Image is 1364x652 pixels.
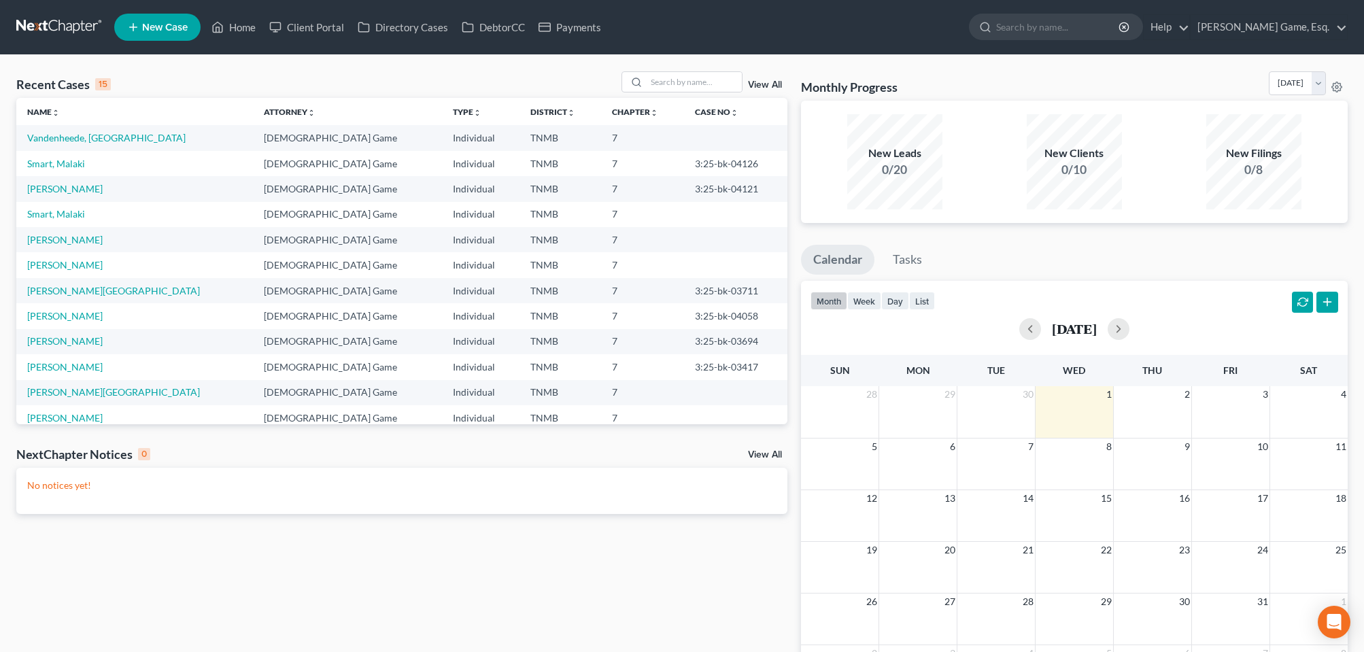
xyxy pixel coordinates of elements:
span: 2 [1183,386,1191,402]
a: [PERSON_NAME] [27,234,103,245]
td: [DEMOGRAPHIC_DATA] Game [253,125,442,150]
span: 26 [865,594,879,610]
button: day [881,292,909,310]
span: 29 [1099,594,1113,610]
td: TNMB [519,176,600,201]
td: Individual [442,176,519,201]
a: Districtunfold_more [530,107,575,117]
a: Tasks [881,245,934,275]
td: TNMB [519,151,600,176]
span: Fri [1223,364,1238,376]
span: 27 [943,594,957,610]
i: unfold_more [650,109,658,117]
span: 25 [1334,542,1348,558]
span: Mon [906,364,930,376]
td: 3:25-bk-03711 [684,278,787,303]
span: 22 [1099,542,1113,558]
td: Individual [442,380,519,405]
a: [PERSON_NAME][GEOGRAPHIC_DATA] [27,386,200,398]
div: 0/8 [1206,161,1301,178]
td: 7 [601,329,684,354]
a: Attorneyunfold_more [264,107,316,117]
div: 0/10 [1027,161,1122,178]
td: TNMB [519,303,600,328]
span: 7 [1027,439,1035,455]
td: Individual [442,125,519,150]
div: 15 [95,78,111,90]
span: 3 [1261,386,1269,402]
td: TNMB [519,380,600,405]
span: 6 [949,439,957,455]
span: 23 [1178,542,1191,558]
p: No notices yet! [27,479,777,492]
span: 12 [865,490,879,507]
input: Search by name... [647,72,742,92]
td: [DEMOGRAPHIC_DATA] Game [253,176,442,201]
td: 7 [601,354,684,379]
span: 30 [1178,594,1191,610]
button: week [847,292,881,310]
span: 11 [1334,439,1348,455]
td: Individual [442,354,519,379]
a: View All [748,450,782,460]
div: 0/20 [847,161,942,178]
td: 3:25-bk-03417 [684,354,787,379]
a: Chapterunfold_more [612,107,658,117]
td: TNMB [519,202,600,227]
a: [PERSON_NAME] Game, Esq. [1191,15,1347,39]
td: Individual [442,227,519,252]
span: Thu [1142,364,1162,376]
span: 4 [1340,386,1348,402]
td: Individual [442,252,519,277]
td: [DEMOGRAPHIC_DATA] Game [253,405,442,430]
span: 19 [865,542,879,558]
td: 7 [601,176,684,201]
a: Client Portal [262,15,351,39]
span: 29 [943,386,957,402]
td: [DEMOGRAPHIC_DATA] Game [253,151,442,176]
a: [PERSON_NAME] [27,310,103,322]
div: Open Intercom Messenger [1318,606,1350,638]
td: 7 [601,202,684,227]
span: 1 [1340,594,1348,610]
td: 3:25-bk-04121 [684,176,787,201]
span: 8 [1105,439,1113,455]
a: Payments [532,15,608,39]
button: month [811,292,847,310]
td: TNMB [519,227,600,252]
td: TNMB [519,405,600,430]
div: New Leads [847,145,942,161]
a: Smart, Malaki [27,208,85,220]
td: TNMB [519,125,600,150]
td: TNMB [519,354,600,379]
td: TNMB [519,329,600,354]
td: Individual [442,278,519,303]
span: 10 [1256,439,1269,455]
td: 3:25-bk-04126 [684,151,787,176]
span: 1 [1105,386,1113,402]
a: View All [748,80,782,90]
td: [DEMOGRAPHIC_DATA] Game [253,252,442,277]
td: 7 [601,252,684,277]
span: 21 [1021,542,1035,558]
span: 15 [1099,490,1113,507]
h2: [DATE] [1052,322,1097,336]
span: 17 [1256,490,1269,507]
span: 16 [1178,490,1191,507]
td: TNMB [519,252,600,277]
a: [PERSON_NAME] [27,183,103,194]
td: [DEMOGRAPHIC_DATA] Game [253,202,442,227]
a: [PERSON_NAME] [27,335,103,347]
button: list [909,292,935,310]
div: New Filings [1206,145,1301,161]
td: 7 [601,303,684,328]
a: Nameunfold_more [27,107,60,117]
a: Case Nounfold_more [695,107,738,117]
td: [DEMOGRAPHIC_DATA] Game [253,354,442,379]
td: Individual [442,151,519,176]
span: 14 [1021,490,1035,507]
a: Help [1144,15,1189,39]
td: 3:25-bk-04058 [684,303,787,328]
span: New Case [142,22,188,33]
div: Recent Cases [16,76,111,92]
